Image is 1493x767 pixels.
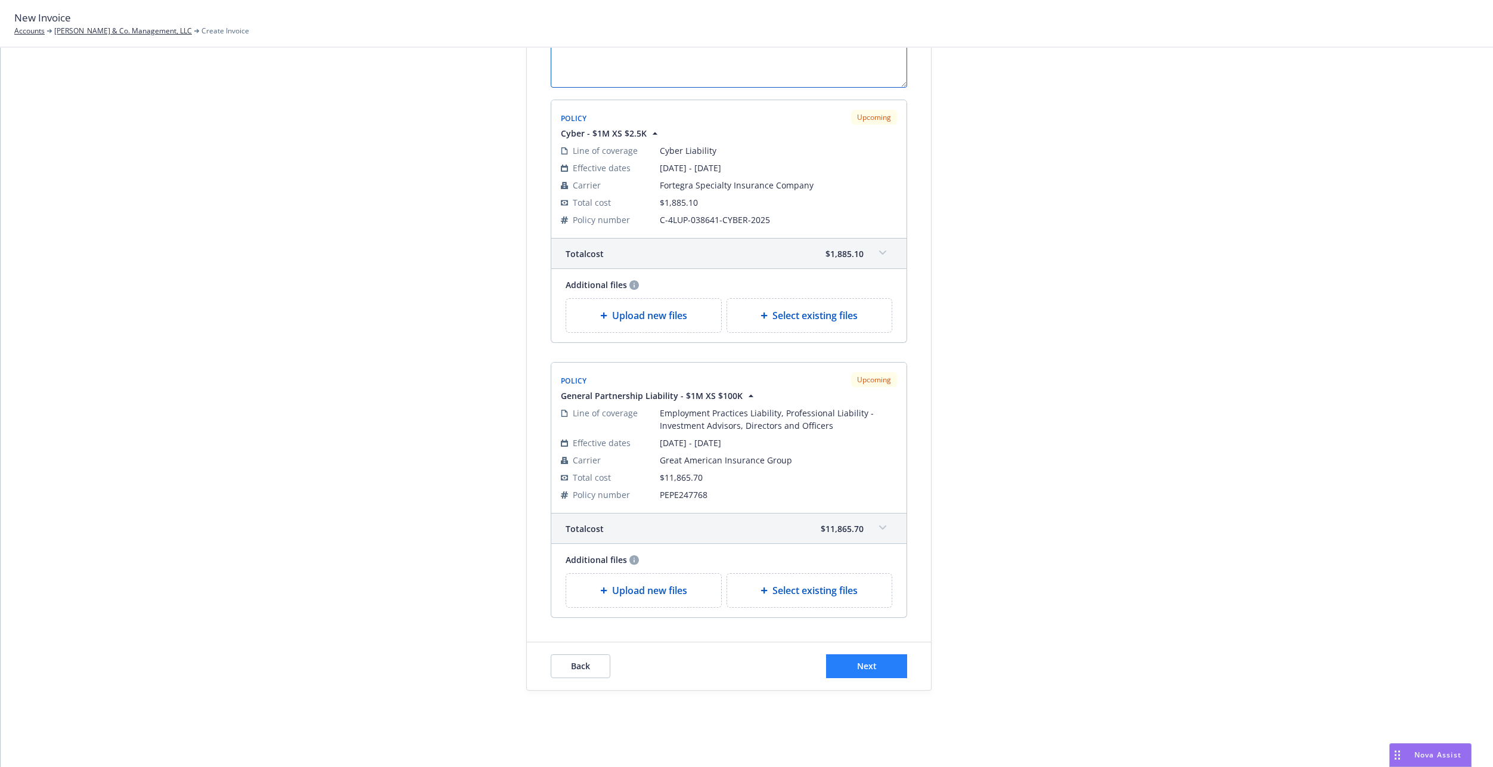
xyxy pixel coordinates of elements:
span: Total cost [566,248,604,260]
span: $11,865.70 [821,522,864,535]
span: $1,885.10 [825,248,864,260]
div: Upcoming [851,372,897,387]
span: Policy number [573,488,630,501]
span: General Partnership Liability - $1M XS $100K [561,389,743,402]
span: Additional files [566,553,627,566]
textarea: Enter invoice description here [551,28,907,88]
span: PEPE247768 [660,488,897,501]
span: Policy [561,113,587,123]
span: C-4LUP-038641-CYBER-2025 [660,214,897,226]
a: Accounts [14,26,45,36]
span: $11,865.70 [660,472,703,483]
span: Great American Insurance Group [660,454,897,466]
span: Cyber - $1M XS $2.5K [561,127,647,140]
button: Cyber - $1M XS $2.5K [561,127,661,140]
span: Effective dates [573,437,631,449]
button: Next [826,654,907,678]
span: Effective dates [573,162,631,174]
span: Nova Assist [1414,750,1461,760]
span: Total cost [566,522,604,535]
div: Totalcost$1,885.10 [551,239,907,268]
div: Select existing files [727,573,893,608]
span: Upload new files [612,583,687,598]
span: Policy [561,376,587,386]
button: General Partnership Liability - $1M XS $100K [561,389,757,402]
span: Additional files [566,279,627,291]
span: Back [571,660,590,672]
div: Upcoming [851,110,897,125]
span: Carrier [573,179,601,191]
span: [DATE] - [DATE] [660,162,897,174]
div: Upload new files [566,298,722,333]
span: Total cost [573,471,611,484]
a: [PERSON_NAME] & Co. Management, LLC [54,26,192,36]
span: Cyber Liability [660,144,897,157]
div: Select existing files [727,298,893,333]
span: [DATE] - [DATE] [660,437,897,449]
span: Create Invoice [201,26,249,36]
span: Employment Practices Liability, Professional Liability - Investment Advisors, Directors and Officers [660,407,897,432]
span: Line of coverage [573,407,638,419]
button: Nova Assist [1389,743,1472,767]
div: Upload new files [566,573,722,608]
span: Fortegra Specialty Insurance Company [660,179,897,191]
div: Drag to move [1390,744,1405,766]
span: Upload new files [612,308,687,323]
span: New Invoice [14,10,71,26]
span: $1,885.10 [660,197,698,208]
span: Total cost [573,196,611,209]
div: Totalcost$11,865.70 [551,514,907,543]
button: Back [551,654,610,678]
span: Next [857,660,877,672]
span: Line of coverage [573,144,638,157]
span: Select existing files [772,308,858,323]
span: Policy number [573,214,630,226]
span: Select existing files [772,583,858,598]
span: Carrier [573,454,601,466]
